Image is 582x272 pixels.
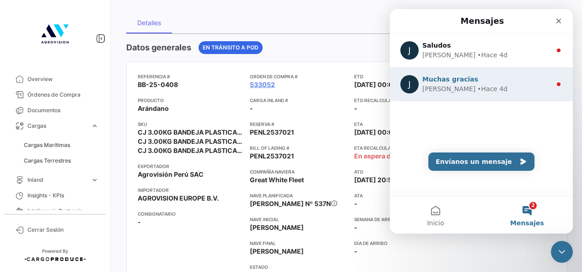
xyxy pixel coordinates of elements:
a: Cargas Marítimas [20,138,102,152]
app-card-info-title: Nave final [250,239,347,247]
span: [PERSON_NAME] [250,223,304,232]
span: Insights - KPIs [27,191,99,200]
span: Cargas [27,122,87,130]
a: Documentos [7,103,102,118]
a: Inteligencia Portuaria [7,203,102,219]
span: expand_more [91,176,99,184]
a: Órdenes de Compra [7,87,102,103]
span: - [354,199,357,208]
span: Cargas Terrestres [24,157,71,165]
app-card-info-title: Compañía naviera [250,168,347,175]
app-card-info-title: ETD [354,73,452,80]
span: Agrovisión Perú SAC [138,170,204,179]
img: 4b7f8542-3a82-4138-a362-aafd166d3a59.jpg [32,11,78,57]
span: Cerrar Sesión [27,226,99,234]
span: BB-25-0408 [138,80,178,89]
app-card-info-title: ETA [354,120,452,128]
app-card-info-title: Nave planificada [250,192,347,199]
app-card-info-title: Bill of Lading # [250,144,347,152]
app-card-info-title: Estado [250,263,347,271]
a: Cargas Terrestres [20,154,102,168]
app-card-info-title: Producto [138,97,242,104]
span: Cargas Marítimas [24,141,70,149]
app-card-info-title: ETA Recalculado [354,144,452,152]
span: Arándano [138,104,169,113]
app-card-info-title: Referencia # [138,73,242,80]
a: Insights - KPIs [7,188,102,203]
span: CJ 3.00KG BANDEJA PLASTICA BULK - SEKOYA POP - +18 MM [138,128,242,137]
app-card-info-title: Importador [138,186,242,194]
span: AGROVISION EUROPE B.V. [138,194,219,203]
a: Overview [7,71,102,87]
span: Overview [27,75,99,83]
span: CJ 3.00KG BANDEJA PLASTICA BULK - SEKOYA BEAUTY - +18 MM [138,137,242,146]
span: - [250,104,253,113]
h4: Datos generales [126,41,191,54]
app-card-info-title: ATA [354,192,452,199]
span: Órdenes de Compra [27,91,99,99]
app-card-info-title: Nave inicial [250,216,347,223]
app-card-info-title: Semana de Arribo [354,216,452,223]
div: Detalles [137,19,161,27]
span: CJ 3.00KG BANDEJA PLASTICA BULK - SEKOYA BEAUTY - +20 MM [138,146,242,155]
span: PENL2537021 [250,128,294,137]
span: - [138,218,141,227]
span: [DATE] 00:00 [354,80,398,89]
span: [DATE] 00:00 [354,128,398,137]
app-card-info-title: Exportador [138,163,242,170]
app-card-info-title: ATD [354,168,452,175]
iframe: Intercom live chat [390,9,573,234]
app-card-info-title: Día de Arribo [354,239,452,247]
app-card-info-title: ETD Recalculado [354,97,452,104]
app-card-info-title: Consignatario [138,210,242,218]
span: - [354,104,357,112]
app-card-info-title: Orden de Compra # [250,73,347,80]
span: Inteligencia Portuaria [27,207,99,215]
app-card-info-title: SKU [138,120,242,128]
iframe: Intercom live chat [551,241,573,263]
span: expand_more [91,122,99,130]
span: - [354,223,357,232]
span: [PERSON_NAME] [250,247,304,256]
span: Inland [27,176,87,184]
span: En espera de nueva ETA [354,152,429,161]
span: PENL2537021 [250,152,294,161]
span: - [354,247,357,256]
app-card-info-title: Reserva # [250,120,347,128]
span: En tránsito a POD [203,44,259,52]
span: Documentos [27,106,99,114]
span: [PERSON_NAME] Nº 537N [250,200,331,207]
span: [DATE] 20:54 [354,175,396,185]
app-card-info-title: Carga inland # [250,97,347,104]
a: 533052 [250,80,275,89]
span: Great White Fleet [250,175,304,185]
